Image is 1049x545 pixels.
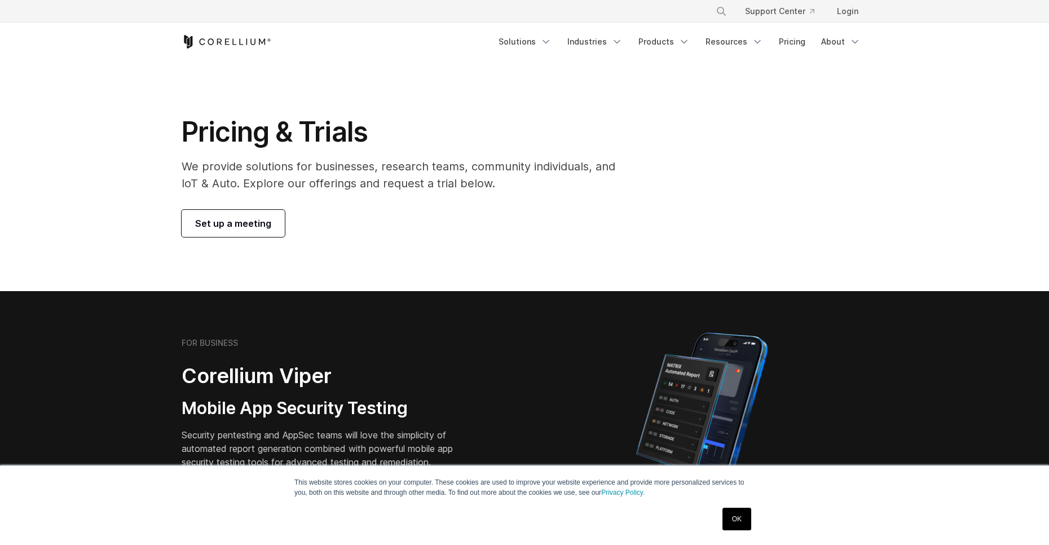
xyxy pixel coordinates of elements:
a: Login [828,1,867,21]
a: Products [632,32,697,52]
a: About [814,32,867,52]
div: Navigation Menu [492,32,867,52]
button: Search [711,1,731,21]
h1: Pricing & Trials [182,115,631,149]
a: Solutions [492,32,558,52]
img: Corellium MATRIX automated report on iPhone showing app vulnerability test results across securit... [617,327,787,525]
h2: Corellium Viper [182,363,470,389]
span: Set up a meeting [195,217,271,230]
a: Support Center [736,1,823,21]
a: Privacy Policy. [601,489,645,496]
p: We provide solutions for businesses, research teams, community individuals, and IoT & Auto. Explo... [182,158,631,192]
a: Set up a meeting [182,210,285,237]
p: This website stores cookies on your computer. These cookies are used to improve your website expe... [294,477,755,498]
a: Resources [699,32,770,52]
a: Corellium Home [182,35,271,49]
div: Navigation Menu [702,1,867,21]
a: Industries [561,32,629,52]
h3: Mobile App Security Testing [182,398,470,419]
p: Security pentesting and AppSec teams will love the simplicity of automated report generation comb... [182,428,470,469]
a: OK [722,508,751,530]
h6: FOR BUSINESS [182,338,238,348]
a: Pricing [772,32,812,52]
